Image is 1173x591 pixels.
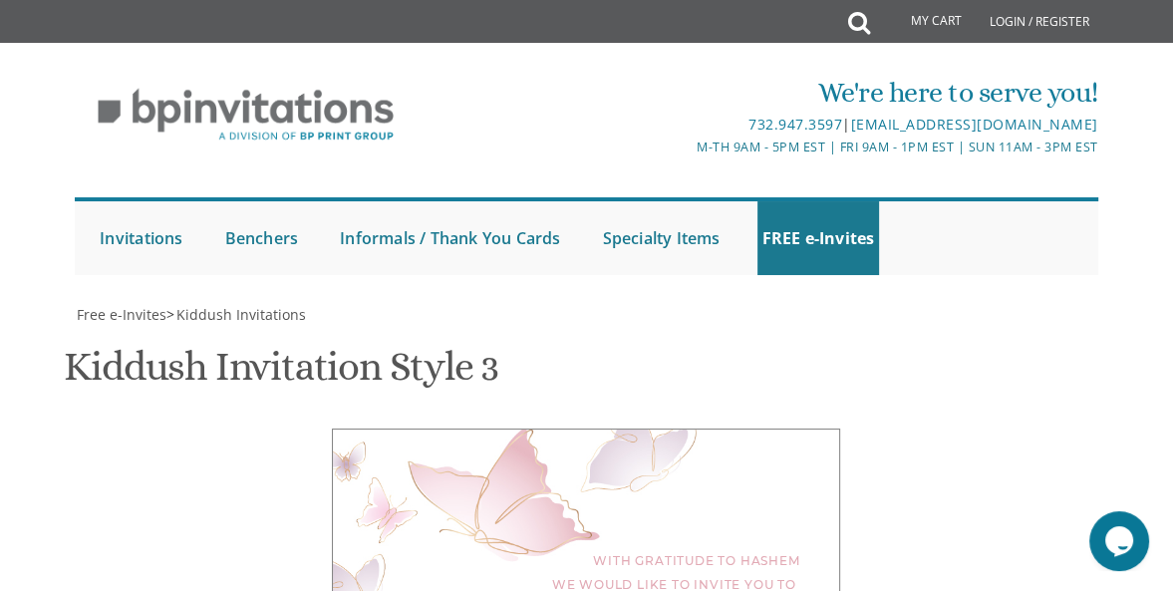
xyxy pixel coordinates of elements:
[757,201,880,275] a: FREE e-Invites
[75,305,166,324] a: Free e-Invites
[176,305,306,324] span: Kiddush Invitations
[75,74,417,156] img: BP Invitation Loft
[174,305,306,324] a: Kiddush Invitations
[219,201,303,275] a: Benchers
[95,201,187,275] a: Invitations
[598,201,726,275] a: Specialty Items
[417,137,1097,157] div: M-Th 9am - 5pm EST | Fri 9am - 1pm EST | Sun 11am - 3pm EST
[868,2,976,42] a: My Cart
[166,305,306,324] span: >
[851,115,1098,134] a: [EMAIL_ADDRESS][DOMAIN_NAME]
[1089,511,1153,571] iframe: chat widget
[748,115,842,134] a: 732.947.3597
[77,305,166,324] span: Free e-Invites
[417,73,1097,113] div: We're here to serve you!
[64,345,498,404] h1: Kiddush Invitation Style 3
[335,201,565,275] a: Informals / Thank You Cards
[417,113,1097,137] div: |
